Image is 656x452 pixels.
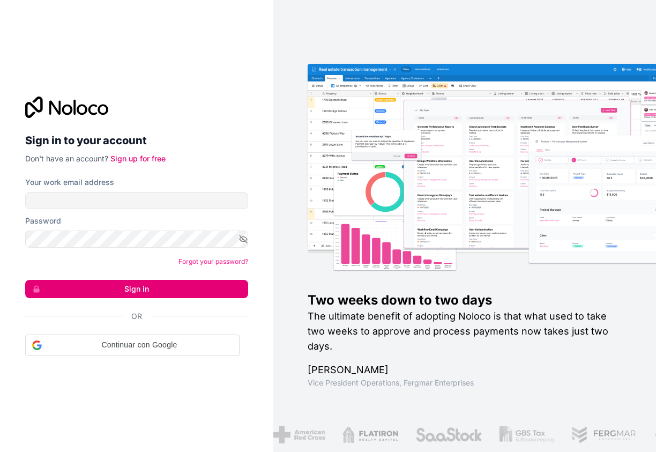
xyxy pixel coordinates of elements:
input: Email address [25,192,248,209]
h1: Two weeks down to two days [308,292,622,309]
img: /assets/american-red-cross-BAupjrZR.png [272,426,324,443]
img: /assets/flatiron-C8eUkumj.png [342,426,398,443]
a: Sign up for free [110,154,166,163]
h1: Vice President Operations , Fergmar Enterprises [308,377,622,388]
img: /assets/saastock-C6Zbiodz.png [414,426,482,443]
img: /assets/fergmar-CudnrXN5.png [570,426,636,443]
input: Password [25,231,248,248]
h2: The ultimate benefit of adopting Noloco is that what used to take two weeks to approve and proces... [308,309,622,354]
span: Or [131,311,142,322]
a: Forgot your password? [178,257,248,265]
h1: [PERSON_NAME] [308,362,622,377]
label: Your work email address [25,177,114,188]
img: /assets/gbstax-C-GtDUiK.png [499,426,554,443]
span: Don't have an account? [25,154,108,163]
label: Password [25,216,61,226]
span: Continuar con Google [46,339,233,351]
button: Sign in [25,280,248,298]
h2: Sign in to your account [25,131,248,150]
div: Continuar con Google [25,335,240,356]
